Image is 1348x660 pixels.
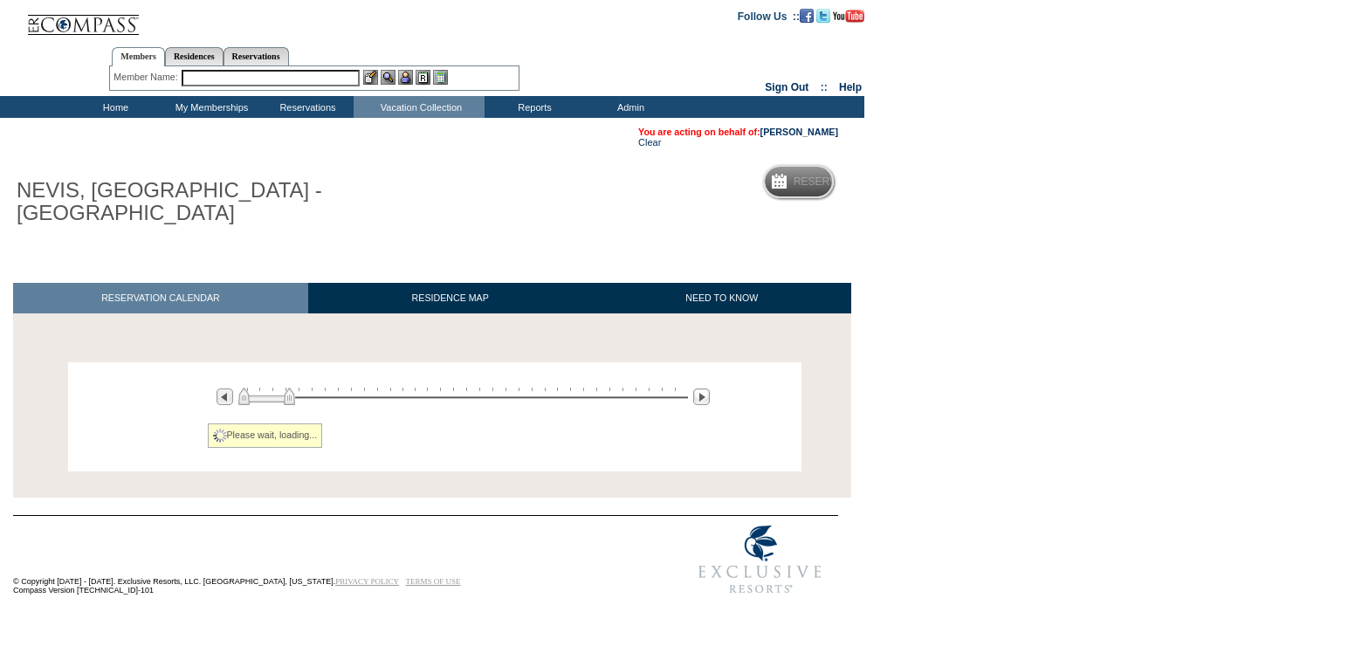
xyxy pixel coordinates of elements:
a: Reservations [224,47,289,65]
img: Exclusive Resorts [682,516,838,603]
a: Help [839,81,862,93]
img: b_calculator.gif [433,70,448,85]
td: My Memberships [162,96,258,118]
td: Follow Us :: [738,9,800,23]
a: Members [112,47,165,66]
img: Impersonate [398,70,413,85]
img: Reservations [416,70,430,85]
h5: Reservation Calendar [794,176,927,188]
td: © Copyright [DATE] - [DATE]. Exclusive Resorts, LLC. [GEOGRAPHIC_DATA], [US_STATE]. Compass Versi... [13,518,624,604]
a: RESIDENCE MAP [308,283,593,313]
a: [PERSON_NAME] [760,127,838,137]
a: Become our fan on Facebook [800,10,814,20]
span: You are acting on behalf of: [638,127,838,137]
a: TERMS OF USE [406,577,461,586]
td: Vacation Collection [354,96,485,118]
a: Subscribe to our YouTube Channel [833,10,864,20]
a: Clear [638,137,661,148]
a: Sign Out [765,81,808,93]
div: Please wait, loading... [208,423,323,448]
img: spinner2.gif [213,429,227,443]
td: Home [65,96,162,118]
div: Member Name: [113,70,181,85]
td: Admin [581,96,677,118]
a: Residences [165,47,224,65]
a: Follow us on Twitter [816,10,830,20]
img: Previous [217,388,233,405]
img: Follow us on Twitter [816,9,830,23]
a: NEED TO KNOW [592,283,851,313]
span: :: [821,81,828,93]
td: Reports [485,96,581,118]
td: Reservations [258,96,354,118]
a: RESERVATION CALENDAR [13,283,308,313]
img: Subscribe to our YouTube Channel [833,10,864,23]
img: b_edit.gif [363,70,378,85]
h1: NEVIS, [GEOGRAPHIC_DATA] - [GEOGRAPHIC_DATA] [13,175,404,229]
img: Next [693,388,710,405]
img: View [381,70,395,85]
a: PRIVACY POLICY [335,577,399,586]
img: Become our fan on Facebook [800,9,814,23]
